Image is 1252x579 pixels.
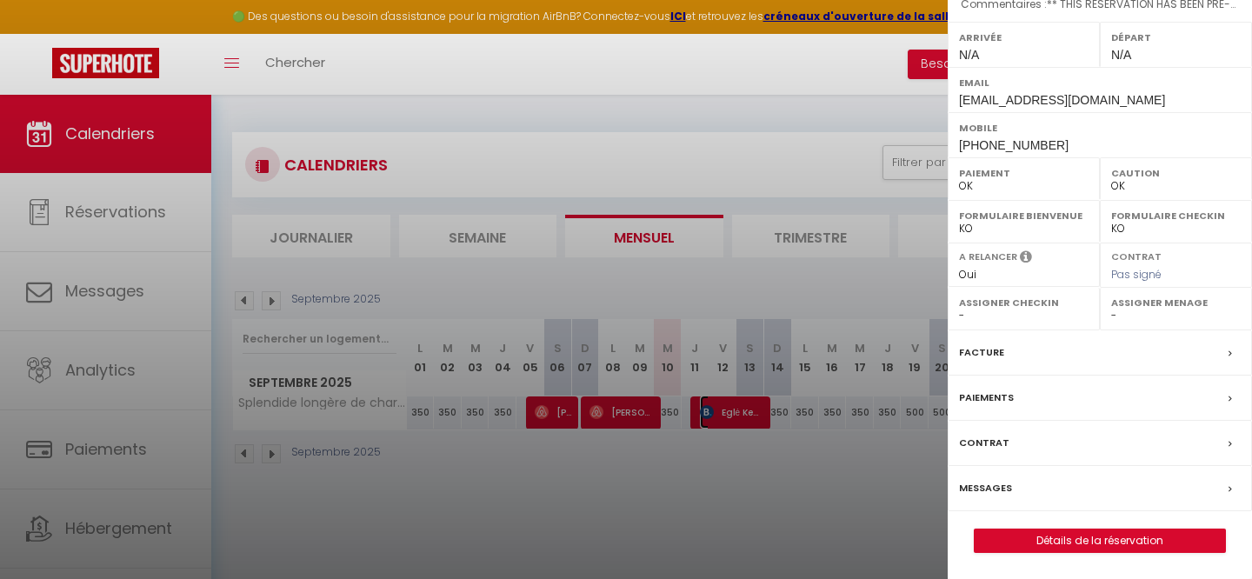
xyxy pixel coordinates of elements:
span: N/A [959,48,979,62]
label: Messages [959,479,1012,497]
span: [PHONE_NUMBER] [959,138,1069,152]
a: Détails de la réservation [975,529,1225,552]
span: [EMAIL_ADDRESS][DOMAIN_NAME] [959,93,1165,107]
label: Contrat [1111,250,1162,261]
label: Arrivée [959,29,1089,46]
label: Facture [959,343,1004,362]
label: Départ [1111,29,1241,46]
label: Paiements [959,389,1014,407]
span: N/A [1111,48,1131,62]
label: Paiement [959,164,1089,182]
label: Formulaire Bienvenue [959,207,1089,224]
label: Formulaire Checkin [1111,207,1241,224]
label: Assigner Checkin [959,294,1089,311]
label: Assigner Menage [1111,294,1241,311]
button: Détails de la réservation [974,529,1226,553]
label: Email [959,74,1241,91]
span: Pas signé [1111,267,1162,282]
button: Ouvrir le widget de chat LiveChat [14,7,66,59]
label: Mobile [959,119,1241,136]
iframe: Chat [1178,501,1239,566]
label: A relancer [959,250,1017,264]
label: Caution [1111,164,1241,182]
label: Contrat [959,434,1009,452]
i: Sélectionner OUI si vous souhaiter envoyer les séquences de messages post-checkout [1020,250,1032,269]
